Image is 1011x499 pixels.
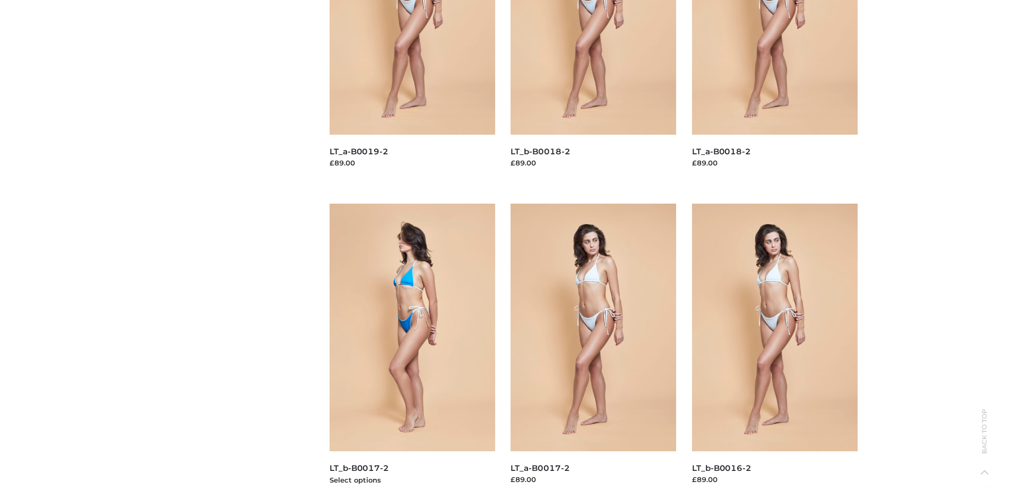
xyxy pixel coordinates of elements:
[692,474,858,485] div: £89.00
[692,146,751,156] a: LT_a-B0018-2
[330,476,381,484] a: Select options
[511,463,569,473] a: LT_a-B0017-2
[511,474,676,485] div: £89.00
[511,146,570,156] a: LT_b-B0018-2
[330,463,389,473] a: LT_b-B0017-2
[971,427,998,454] span: Back to top
[692,157,858,168] div: £89.00
[330,146,388,156] a: LT_a-B0019-2
[330,157,495,168] div: £89.00
[692,463,751,473] a: LT_b-B0016-2
[511,157,676,168] div: £89.00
